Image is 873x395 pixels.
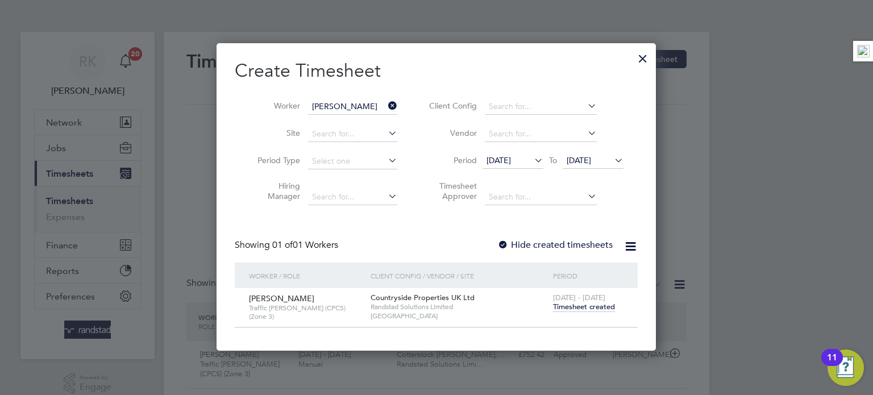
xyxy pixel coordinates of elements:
input: Search for... [485,189,597,205]
label: Hide created timesheets [497,239,613,251]
span: [PERSON_NAME] [249,293,314,303]
button: Open Resource Center, 11 new notifications [828,350,864,386]
input: Search for... [485,99,597,115]
label: Client Config [426,101,477,111]
label: Vendor [426,128,477,138]
input: Search for... [485,126,597,142]
div: Client Config / Vendor / Site [368,263,550,289]
span: Randstad Solutions Limited [371,302,547,311]
label: Period Type [249,155,300,165]
span: [GEOGRAPHIC_DATA] [371,311,547,321]
span: To [546,153,560,168]
div: Showing [235,239,340,251]
span: 01 Workers [272,239,338,251]
div: 11 [827,357,837,372]
label: Site [249,128,300,138]
span: Timesheet created [553,302,615,312]
div: Period [550,263,626,289]
span: Countryside Properties UK Ltd [371,293,475,302]
span: Traffic [PERSON_NAME] (CPCS) (Zone 3) [249,303,362,321]
span: [DATE] - [DATE] [553,293,605,302]
label: Worker [249,101,300,111]
input: Select one [308,153,397,169]
h2: Create Timesheet [235,59,638,83]
span: [DATE] [487,155,511,165]
div: Worker / Role [246,263,368,289]
label: Period [426,155,477,165]
span: 01 of [272,239,293,251]
input: Search for... [308,126,397,142]
input: Search for... [308,99,397,115]
label: Hiring Manager [249,181,300,201]
span: [DATE] [567,155,591,165]
input: Search for... [308,189,397,205]
label: Timesheet Approver [426,181,477,201]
